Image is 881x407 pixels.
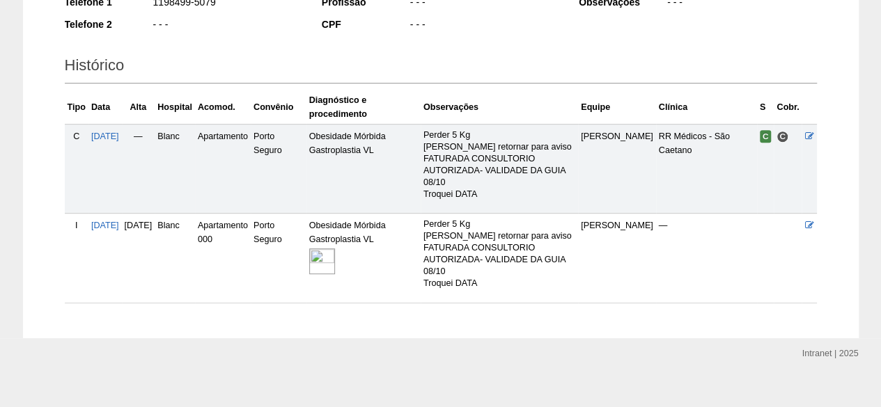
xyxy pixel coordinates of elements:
span: Consultório [777,131,788,143]
p: Perder 5 Kg [PERSON_NAME] retornar para aviso FATURADA CONSULTORIO AUTORIZADA- VALIDADE DA GUIA 0... [423,218,575,289]
div: I [68,218,86,232]
span: Confirmada [760,130,772,143]
th: Equipe [578,90,656,125]
div: Telefone 2 [65,17,152,31]
div: Intranet | 2025 [802,346,859,360]
div: C [68,129,86,143]
th: Data [88,90,122,125]
p: Perder 5 Kg [PERSON_NAME] retornar para aviso FATURADA CONSULTORIO AUTORIZADA- VALIDADE DA GUIA 0... [423,129,575,200]
td: [PERSON_NAME] [578,214,656,303]
th: Tipo [65,90,88,125]
td: RR Médicos - São Caetano [656,124,757,213]
td: Blanc [155,124,195,213]
th: Convênio [251,90,306,125]
td: Obesidade Mórbida Gastroplastia VL [306,214,421,303]
th: Observações [421,90,578,125]
div: CPF [322,17,409,31]
th: S [757,90,774,125]
td: Porto Seguro [251,124,306,213]
a: [DATE] [91,221,119,230]
td: Apartamento 000 [195,214,251,303]
th: Cobr. [774,90,802,125]
span: [DATE] [125,221,153,230]
td: Obesidade Mórbida Gastroplastia VL [306,124,421,213]
div: - - - [409,17,560,35]
td: Blanc [155,214,195,303]
div: - - - [152,17,303,35]
h2: Histórico [65,51,817,83]
th: Clínica [656,90,757,125]
a: [DATE] [91,131,119,141]
th: Hospital [155,90,195,125]
th: Diagnóstico e procedimento [306,90,421,125]
td: Apartamento [195,124,251,213]
td: Porto Seguro [251,214,306,303]
td: — [656,214,757,303]
td: — [122,124,155,213]
th: Acomod. [195,90,251,125]
th: Alta [122,90,155,125]
td: [PERSON_NAME] [578,124,656,213]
